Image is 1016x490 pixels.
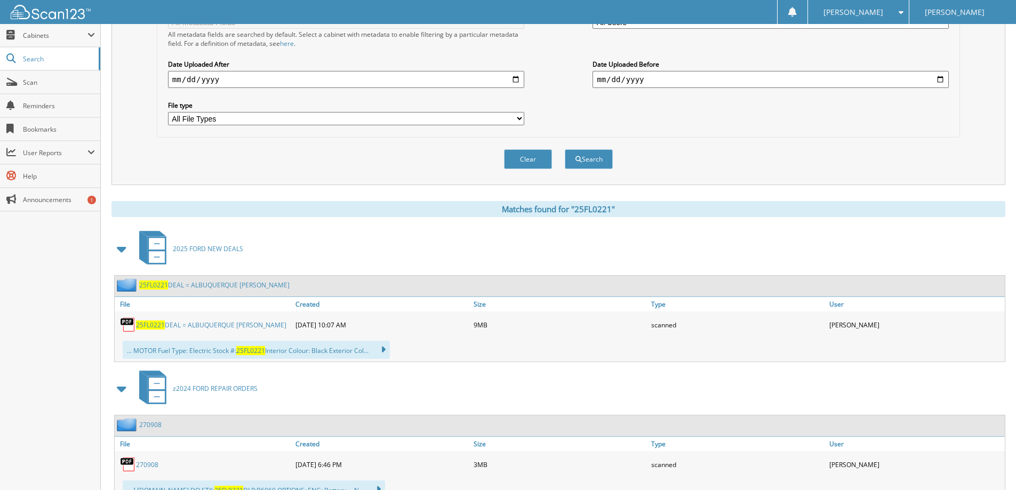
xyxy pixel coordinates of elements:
input: start [168,71,524,88]
div: [PERSON_NAME] [827,314,1005,335]
img: PDF.png [120,317,136,333]
span: 25FL0221 [236,346,265,355]
div: [DATE] 6:46 PM [293,454,471,475]
a: Size [471,437,649,451]
div: 9MB [471,314,649,335]
a: File [115,297,293,311]
span: z2024 FORD REPAIR ORDERS [173,384,258,393]
a: 2025 FORD NEW DEALS [133,228,243,270]
label: Date Uploaded After [168,60,524,69]
span: 25FL0221 [139,280,168,290]
a: z2024 FORD REPAIR ORDERS [133,367,258,409]
div: ... MOTOR Fuel Type: Electric Stock #: Interior Colour: Black Exterior Col... [123,341,390,359]
div: Matches found for "25FL0221" [111,201,1005,217]
img: folder2.png [117,418,139,431]
div: 1 [87,196,96,204]
div: scanned [649,314,827,335]
span: Bookmarks [23,125,95,134]
div: All metadata fields are searched by default. Select a cabinet with metadata to enable filtering b... [168,30,524,48]
a: 270908 [136,460,158,469]
span: 2025 FORD NEW DEALS [173,244,243,253]
a: Type [649,437,827,451]
a: here [280,39,294,48]
img: folder2.png [117,278,139,292]
a: File [115,437,293,451]
span: Announcements [23,195,95,204]
span: Reminders [23,101,95,110]
span: [PERSON_NAME] [823,9,883,15]
span: Cabinets [23,31,87,40]
span: [PERSON_NAME] [925,9,985,15]
button: Search [565,149,613,169]
a: Created [293,437,471,451]
a: 25FL0221DEAL = ALBUQUERQUE [PERSON_NAME] [139,280,290,290]
a: Created [293,297,471,311]
div: [DATE] 10:07 AM [293,314,471,335]
div: [PERSON_NAME] [827,454,1005,475]
a: User [827,437,1005,451]
label: File type [168,101,524,110]
span: User Reports [23,148,87,157]
div: 3MB [471,454,649,475]
input: end [593,71,949,88]
a: 25FL0221DEAL = ALBUQUERQUE [PERSON_NAME] [136,320,286,330]
span: Help [23,172,95,181]
span: 25FL0221 [136,320,165,330]
a: User [827,297,1005,311]
a: Size [471,297,649,311]
label: Date Uploaded Before [593,60,949,69]
div: scanned [649,454,827,475]
span: Scan [23,78,95,87]
span: Search [23,54,93,63]
img: scan123-logo-white.svg [11,5,91,19]
a: Type [649,297,827,311]
a: 270908 [139,420,162,429]
img: PDF.png [120,456,136,472]
button: Clear [504,149,552,169]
